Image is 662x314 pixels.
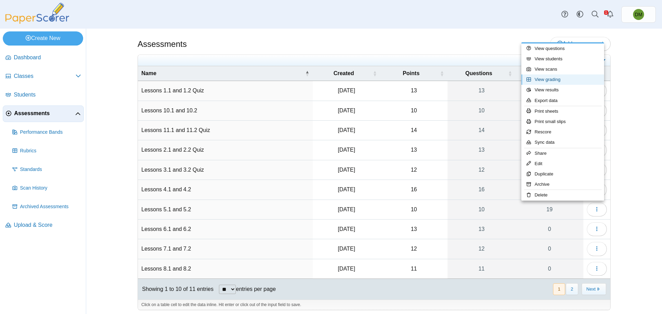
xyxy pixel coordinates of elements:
[138,300,610,310] div: Click on a table cell to edit the data inline. Hit enter or click out of the input field to save.
[3,3,72,24] img: PaperScorer
[3,105,84,122] a: Assessments
[138,101,313,121] td: Lessons 10.1 and 10.2
[14,54,81,61] span: Dashboard
[515,140,583,160] a: 60
[138,259,313,279] td: Lessons 8.1 and 8.2
[316,70,371,77] span: Created
[338,147,355,153] time: Aug 21, 2025 at 1:25 PM
[3,31,83,45] a: Create New
[521,64,604,74] a: View scans
[138,220,313,239] td: Lessons 6.1 and 6.2
[635,12,642,17] span: Domenic Mariani
[380,200,448,220] td: 10
[380,140,448,160] td: 13
[338,206,355,212] time: Aug 25, 2025 at 11:39 AM
[3,68,84,85] a: Classes
[20,203,81,210] span: Archived Assessments
[515,239,583,259] a: 0
[380,160,448,180] td: 12
[384,70,439,77] span: Points
[521,74,604,85] a: View grading
[515,220,583,239] a: 0
[380,121,448,140] td: 14
[10,180,84,196] a: Scan History
[448,121,516,140] a: 14
[138,140,313,160] td: Lessons 2.1 and 2.2 Quiz
[10,124,84,141] a: Performance Bands
[633,9,644,20] span: Domenic Mariani
[521,190,604,200] a: Delete
[448,239,516,259] a: 12
[380,220,448,239] td: 13
[521,169,604,179] a: Duplicate
[451,70,507,77] span: Questions
[3,50,84,66] a: Dashboard
[138,160,313,180] td: Lessons 3.1 and 3.2 Quiz
[448,180,516,199] a: 16
[448,200,516,219] a: 10
[3,87,84,103] a: Students
[10,143,84,159] a: Rubrics
[550,37,611,51] a: Add assessment
[380,101,448,121] td: 10
[521,54,604,64] a: View students
[566,283,578,295] button: 2
[521,85,604,95] a: View results
[521,117,604,127] a: Print small slips
[338,167,355,173] time: Aug 25, 2025 at 11:32 AM
[338,226,355,232] time: Aug 25, 2025 at 11:42 AM
[338,186,355,192] time: Aug 25, 2025 at 11:36 AM
[448,160,516,180] a: 12
[519,70,574,77] span: Students
[138,121,313,140] td: Lessons 11.1 and 11.2 Quiz
[515,259,583,278] a: 0
[14,72,76,80] span: Classes
[521,179,604,190] a: Archive
[448,101,516,120] a: 10
[14,110,75,117] span: Assessments
[380,81,448,101] td: 13
[515,101,583,120] a: 0
[138,81,313,101] td: Lessons 1.1 and 1.2 Quiz
[10,199,84,215] a: Archived Assessments
[373,70,377,77] span: Created : Activate to sort
[20,185,81,192] span: Scan History
[380,259,448,279] td: 11
[3,19,72,25] a: PaperScorer
[141,70,304,77] span: Name
[553,283,565,295] button: 1
[448,220,516,239] a: 13
[20,148,81,154] span: Rubrics
[10,161,84,178] a: Standards
[3,217,84,234] a: Upload & Score
[305,70,309,77] span: Name : Activate to invert sorting
[552,283,606,295] nav: pagination
[338,246,355,252] time: Aug 25, 2025 at 11:44 AM
[338,88,355,93] time: Jul 29, 2025 at 3:31 PM
[138,279,213,300] div: Showing 1 to 10 of 11 entries
[521,127,604,137] a: Rescore
[521,159,604,169] a: Edit
[138,180,313,200] td: Lessons 4.1 and 4.2
[20,166,81,173] span: Standards
[515,180,583,199] a: 55
[440,70,444,77] span: Points : Activate to sort
[508,70,512,77] span: Questions : Activate to sort
[138,200,313,220] td: Lessons 5.1 and 5.2
[448,259,516,278] a: 11
[521,148,604,159] a: Share
[515,81,583,100] a: 60
[138,38,187,50] h1: Assessments
[338,127,355,133] time: Aug 25, 2025 at 11:55 AM
[448,140,516,160] a: 13
[521,137,604,148] a: Sync data
[515,121,583,140] a: 0
[621,6,656,23] a: Domenic Mariani
[521,95,604,106] a: Export data
[338,108,355,113] time: Aug 25, 2025 at 11:52 AM
[521,106,604,117] a: Print sheets
[515,160,583,180] a: 60
[515,200,583,219] a: 19
[380,180,448,200] td: 16
[380,239,448,259] td: 12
